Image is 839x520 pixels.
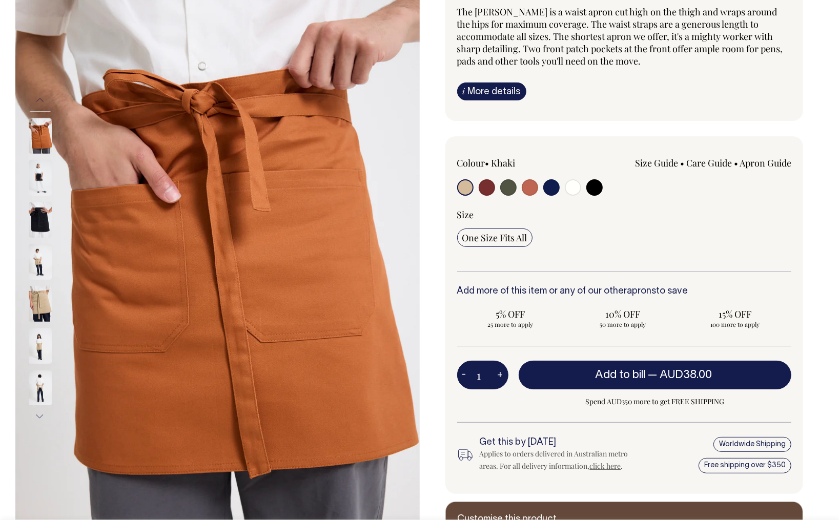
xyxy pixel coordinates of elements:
[686,157,732,169] a: Care Guide
[32,89,48,112] button: Previous
[569,305,676,331] input: 10% OFF 50 more to apply
[457,82,526,100] a: iMore details
[485,157,489,169] span: •
[575,308,670,320] span: 10% OFF
[457,6,783,67] span: The [PERSON_NAME] is a waist apron cut high on the thigh and wraps around the hips for maximum co...
[635,157,678,169] a: Size Guide
[648,370,714,380] span: —
[734,157,738,169] span: •
[462,308,558,320] span: 5% OFF
[29,202,52,238] img: black
[457,305,563,331] input: 5% OFF 25 more to apply
[627,287,657,296] a: aprons
[590,461,621,471] a: click here
[29,370,52,406] img: khaki
[519,396,792,408] span: Spend AUD350 more to get FREE SHIPPING
[687,308,783,320] span: 15% OFF
[492,157,516,169] label: Khaki
[457,286,792,297] h6: Add more of this item or any of our other to save
[29,118,52,154] img: rust
[32,405,48,428] button: Next
[29,160,52,196] img: black
[682,305,788,331] input: 15% OFF 100 more to apply
[519,361,792,389] button: Add to bill —AUD38.00
[462,320,558,328] span: 25 more to apply
[680,157,684,169] span: •
[740,157,791,169] a: Apron Guide
[457,157,591,169] div: Colour
[493,365,508,385] button: +
[457,209,792,221] div: Size
[29,286,52,322] img: khaki
[457,228,533,247] input: One Size Fits All
[687,320,783,328] span: 100 more to apply
[480,448,640,472] div: Applies to orders delivered in Australian metro areas. For all delivery information, .
[29,244,52,280] img: khaki
[595,370,645,380] span: Add to bill
[29,328,52,364] img: khaki
[660,370,712,380] span: AUD38.00
[480,438,640,448] h6: Get this by [DATE]
[462,232,527,244] span: One Size Fits All
[463,86,465,96] span: i
[457,365,472,385] button: -
[575,320,670,328] span: 50 more to apply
